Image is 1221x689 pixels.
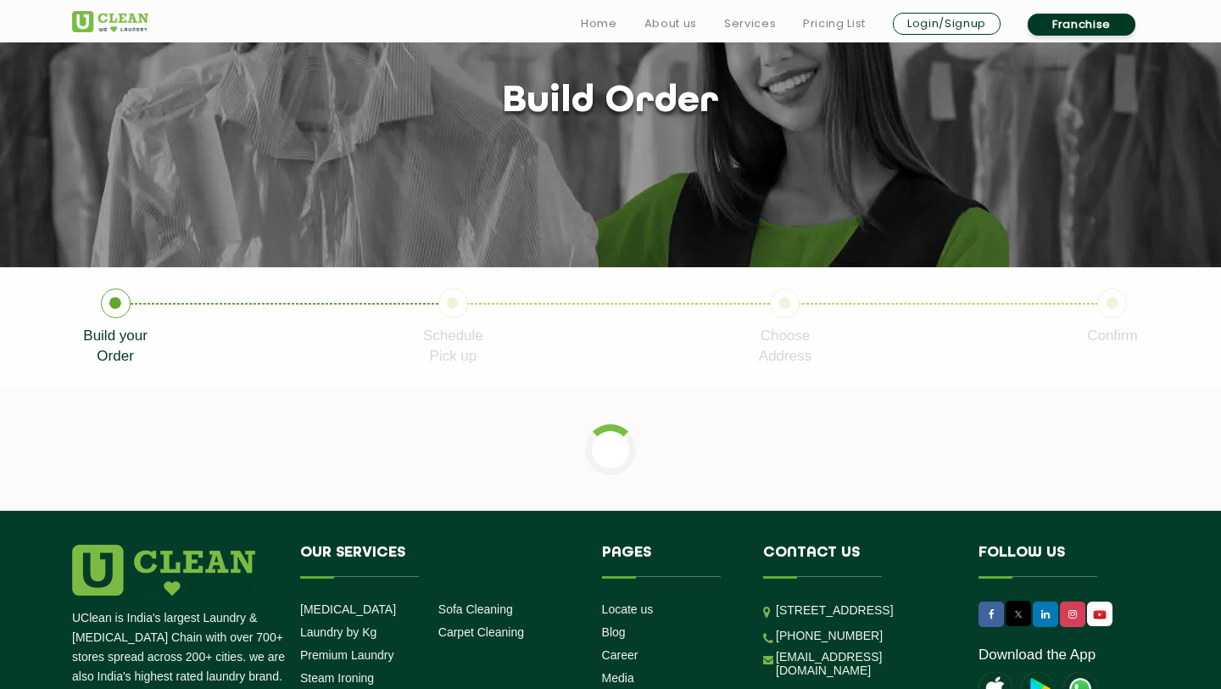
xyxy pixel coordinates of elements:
[72,11,148,32] img: UClean Laundry and Dry Cleaning
[300,545,577,577] h4: Our Services
[300,648,394,662] a: Premium Laundry
[602,671,634,685] a: Media
[581,14,617,34] a: Home
[776,650,953,677] a: [EMAIL_ADDRESS][DOMAIN_NAME]
[1028,14,1135,36] a: Franchise
[978,647,1096,664] a: Download the App
[72,608,287,686] p: UClean is India's largest Laundry & [MEDICAL_DATA] Chain with over 700+ stores spread across 200+...
[1087,326,1138,346] p: Confirm
[1089,606,1111,624] img: UClean Laundry and Dry Cleaning
[502,81,719,124] h1: Build order
[602,648,638,662] a: Career
[300,625,376,639] a: Laundry by Kg
[776,601,953,620] p: [STREET_ADDRESS]
[759,326,811,367] p: Choose Address
[978,545,1128,577] h4: Follow us
[644,14,697,34] a: About us
[300,671,374,685] a: Steam Ironing
[602,602,654,616] a: Locate us
[438,625,524,639] a: Carpet Cleaning
[72,545,255,596] img: logo.png
[300,602,396,616] a: [MEDICAL_DATA]
[83,326,148,367] p: Build your Order
[602,625,626,639] a: Blog
[776,629,883,642] a: [PHONE_NUMBER]
[724,14,776,34] a: Services
[602,545,739,577] h4: Pages
[803,14,866,34] a: Pricing List
[763,545,953,577] h4: Contact us
[438,602,513,616] a: Sofa Cleaning
[893,13,1001,35] a: Login/Signup
[423,326,483,367] p: Schedule Pick up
